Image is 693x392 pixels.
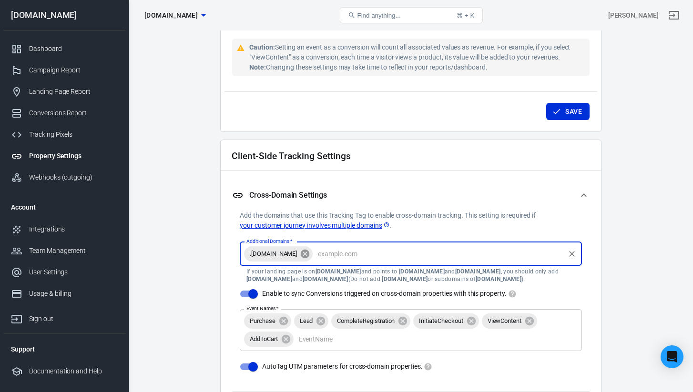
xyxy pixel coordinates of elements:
button: Clear [565,247,579,261]
a: Landing Page Report [3,81,125,102]
label: Additional Domains [246,238,293,245]
input: EventName [295,333,563,345]
div: Lead [294,313,329,329]
a: Usage & billing [3,283,125,304]
div: User Settings [29,267,118,277]
div: Landing Page Report [29,87,118,97]
span: ViewContent [482,316,527,326]
strong: [DOMAIN_NAME] [399,268,445,275]
a: Sign out [3,304,125,330]
span: Lead [294,316,319,326]
strong: [DOMAIN_NAME] [455,268,501,275]
div: Account id: 7D9VSqxT [608,10,659,20]
div: Webhooks (outgoing) [29,172,118,182]
a: Tracking Pixels [3,124,125,145]
a: Sign out [662,4,685,27]
div: Tracking Pixels [29,130,118,140]
a: Campaign Report [3,60,125,81]
div: Sign out [29,314,118,324]
div: Team Management [29,246,118,256]
div: Integrations [29,224,118,234]
strong: [DOMAIN_NAME] [303,276,348,282]
span: zurahome.es [144,10,198,21]
div: Documentation and Help [29,366,118,376]
span: InitiateCheckout [413,316,469,326]
button: Find anything...⌘ + K [340,7,483,23]
div: Property Settings [29,151,118,161]
span: Enable to sync Conversions triggered on cross-domain properties with this property. [262,289,517,299]
p: If your landing page is on and points to and , you should only add and (Do not add or subdomains ... [246,268,575,283]
a: Team Management [3,240,125,261]
span: AutoTag UTM parameters for cross-domain properties. [262,362,433,372]
div: Dashboard [29,44,118,54]
strong: [DOMAIN_NAME] [246,276,292,282]
div: InitiateCheckout [413,313,479,329]
label: Event Names [246,305,279,312]
a: your customer journey involves multiple domains [240,221,390,231]
span: Purchase [244,316,281,326]
button: [DOMAIN_NAME] [141,7,209,24]
div: Conversions Report [29,108,118,118]
a: Conversions Report [3,102,125,124]
div: CompleteRegistration [331,313,410,329]
button: Save [546,103,590,121]
a: Integrations [3,219,125,240]
div: Purchase [244,313,291,329]
strong: [DOMAIN_NAME] [316,268,361,275]
div: .[DOMAIN_NAME] [244,246,313,261]
div: ⌘ + K [457,12,474,19]
div: AddToCart [244,332,294,347]
strong: [DOMAIN_NAME] [382,276,428,282]
strong: Note: [249,63,266,71]
button: Cross-Domain Settings [232,180,590,211]
p: Add the domains that use this Tracking Tag to enable cross-domain tracking. This setting is requi... [240,211,582,231]
strong: Caution: [249,43,275,51]
a: Webhooks (outgoing) [3,167,125,188]
h5: Cross-Domain Settings [249,191,327,200]
a: User Settings [3,261,125,283]
div: [DOMAIN_NAME] [3,11,125,20]
span: Find anything... [357,12,401,19]
div: Open Intercom Messenger [661,345,683,368]
input: example.com [314,248,563,260]
li: Support [3,338,125,361]
span: CompleteRegistration [331,316,400,326]
div: Usage & billing [29,289,118,299]
a: Property Settings [3,145,125,167]
div: ViewContent [482,313,537,329]
h2: Client-Side Tracking Settings [232,151,351,161]
div: Setting an event as a conversion will count all associated values as revenue. For example, if you... [249,42,586,72]
li: Account [3,196,125,219]
div: Campaign Report [29,65,118,75]
strong: [DOMAIN_NAME] [476,276,521,282]
a: Dashboard [3,38,125,60]
span: .[DOMAIN_NAME] [244,249,303,259]
span: AddToCart [244,334,284,344]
